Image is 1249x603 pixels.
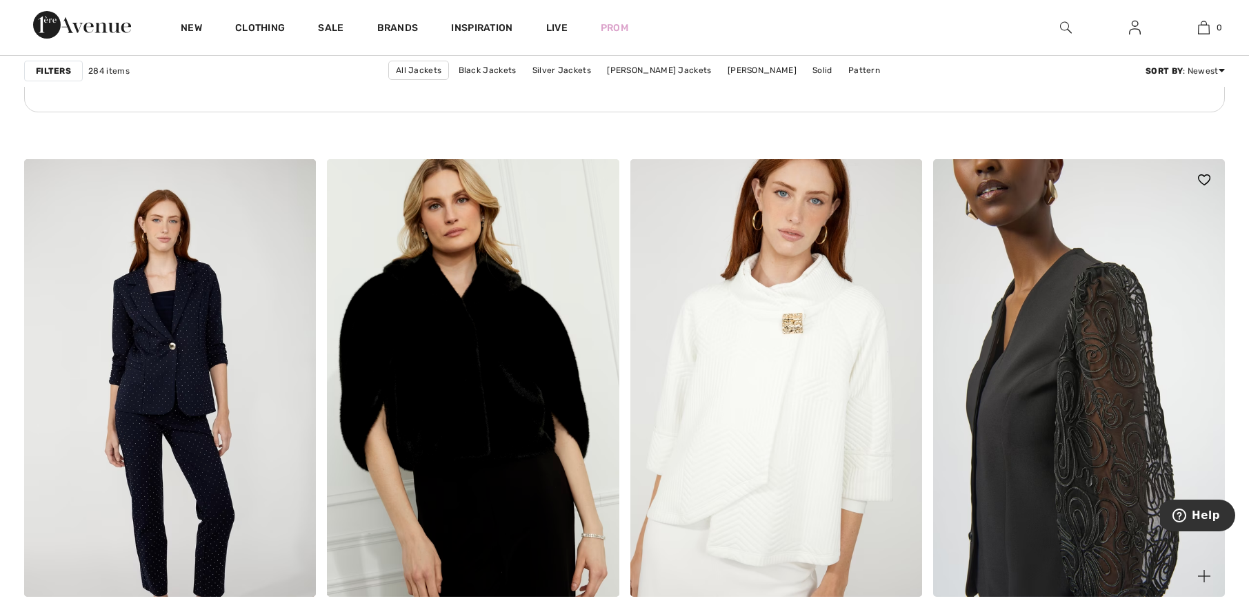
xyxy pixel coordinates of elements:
[181,22,202,37] a: New
[377,22,419,37] a: Brands
[600,61,718,79] a: [PERSON_NAME] Jackets
[327,159,619,597] img: Open Front Shawl Collar Top Style 259745. Black
[933,159,1225,597] a: V-Neck Blazer with Embroidered Sleeves Style 254189. Black
[1170,19,1237,36] a: 0
[1146,65,1225,77] div: : Newest
[1198,174,1210,185] img: heart_black_full.svg
[33,11,131,39] img: 1ère Avenue
[1060,19,1072,36] img: search the website
[452,61,523,79] a: Black Jackets
[806,61,839,79] a: Solid
[1146,66,1183,76] strong: Sort By
[1198,19,1210,36] img: My Bag
[1160,500,1235,534] iframe: Opens a widget where you can find more information
[1129,19,1141,36] img: My Info
[526,61,598,79] a: Silver Jackets
[546,21,568,35] a: Live
[388,61,449,80] a: All Jackets
[318,22,343,37] a: Sale
[1217,21,1222,34] span: 0
[630,159,922,597] img: Relaxed Fit Cowl Neck jacket Style 254166. Winter White
[1198,570,1210,582] img: plus_v2.svg
[721,61,803,79] a: [PERSON_NAME]
[24,159,316,597] img: Polka-Dot Formal Blazer Style 254230. Navy
[88,65,130,77] span: 284 items
[235,22,285,37] a: Clothing
[451,22,512,37] span: Inspiration
[36,65,71,77] strong: Filters
[841,61,887,79] a: Pattern
[1118,19,1152,37] a: Sign In
[601,21,628,35] a: Prom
